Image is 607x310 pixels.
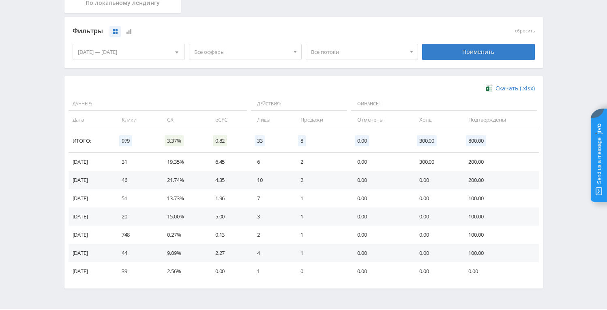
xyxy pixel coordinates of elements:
td: 0.00 [349,189,411,207]
span: Действия: [251,97,347,111]
td: Продажи [292,111,349,129]
td: 0.00 [349,207,411,226]
td: Отменены [349,111,411,129]
span: 3.37% [165,135,183,146]
td: Холд [411,111,460,129]
td: Лиды [249,111,292,129]
td: [DATE] [69,262,114,280]
td: 6.45 [207,153,249,171]
td: [DATE] [69,207,114,226]
td: 4 [249,244,292,262]
td: 3 [249,207,292,226]
td: 0 [292,262,349,280]
td: 0.13 [207,226,249,244]
td: Итого: [69,129,114,153]
span: 800.00 [466,135,486,146]
td: 13.73% [159,189,207,207]
td: 2 [292,171,349,189]
td: 51 [114,189,159,207]
td: 6 [249,153,292,171]
td: [DATE] [69,189,114,207]
td: [DATE] [69,244,114,262]
td: 19.35% [159,153,207,171]
td: 0.00 [349,153,411,171]
td: 0.00 [207,262,249,280]
td: [DATE] [69,153,114,171]
td: 1 [292,207,349,226]
button: сбросить [515,28,535,34]
td: 1 [292,189,349,207]
td: 20 [114,207,159,226]
td: [DATE] [69,226,114,244]
td: 1 [292,226,349,244]
td: 2.27 [207,244,249,262]
span: 979 [119,135,133,146]
td: 200.00 [460,153,538,171]
td: 0.00 [411,244,460,262]
td: 4.35 [207,171,249,189]
td: 0.00 [411,207,460,226]
td: 2 [292,153,349,171]
span: Скачать (.xlsx) [495,85,535,92]
td: 0.00 [411,226,460,244]
td: 0.00 [411,189,460,207]
td: 0.00 [460,262,538,280]
td: eCPC [207,111,249,129]
div: Применить [422,44,535,60]
td: 100.00 [460,244,538,262]
span: Данные: [69,97,247,111]
td: 15.00% [159,207,207,226]
span: 0.82 [213,135,227,146]
td: 0.00 [349,244,411,262]
td: 1 [249,262,292,280]
td: 2.56% [159,262,207,280]
img: xlsx [486,84,493,92]
td: 100.00 [460,189,538,207]
td: 5.00 [207,207,249,226]
td: 0.27% [159,226,207,244]
td: 748 [114,226,159,244]
span: Финансы: [351,97,537,111]
td: 0.00 [411,262,460,280]
td: 9.09% [159,244,207,262]
td: 1.96 [207,189,249,207]
td: 1 [292,244,349,262]
span: 8 [298,135,306,146]
span: Все офферы [194,44,289,60]
td: 0.00 [349,262,411,280]
td: 31 [114,153,159,171]
span: Все потоки [311,44,406,60]
td: 0.00 [349,171,411,189]
span: 0.00 [355,135,369,146]
td: [DATE] [69,171,114,189]
td: 2 [249,226,292,244]
td: 100.00 [460,207,538,226]
td: 7 [249,189,292,207]
td: 100.00 [460,226,538,244]
td: 200.00 [460,171,538,189]
a: Скачать (.xlsx) [486,84,534,92]
div: Фильтры [73,25,418,37]
td: 300.00 [411,153,460,171]
td: 0.00 [349,226,411,244]
td: Подтверждены [460,111,538,129]
td: 0.00 [411,171,460,189]
td: 21.74% [159,171,207,189]
td: 44 [114,244,159,262]
div: [DATE] — [DATE] [73,44,185,60]
td: Клики [114,111,159,129]
span: 300.00 [417,135,437,146]
td: 10 [249,171,292,189]
td: 39 [114,262,159,280]
td: Дата [69,111,114,129]
span: 33 [255,135,265,146]
td: 46 [114,171,159,189]
td: CR [159,111,207,129]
